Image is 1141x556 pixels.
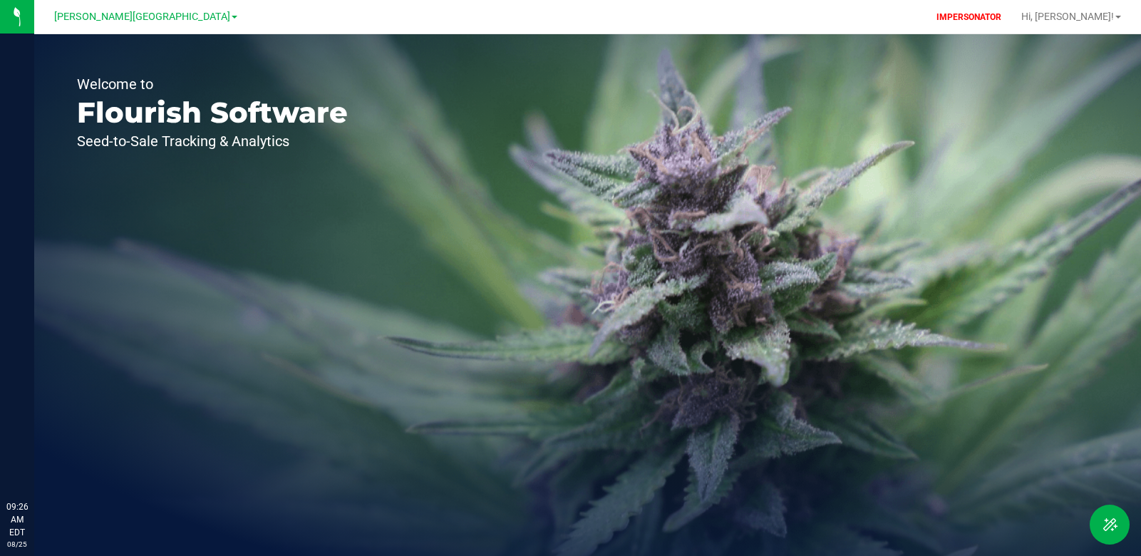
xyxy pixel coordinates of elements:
p: Welcome to [77,77,348,91]
p: 08/25 [6,539,28,550]
p: Flourish Software [77,98,348,127]
p: 09:26 AM EDT [6,500,28,539]
span: [PERSON_NAME][GEOGRAPHIC_DATA] [54,11,230,23]
button: Toggle Menu [1090,505,1130,545]
span: Hi, [PERSON_NAME]! [1021,11,1114,22]
p: IMPERSONATOR [931,11,1007,24]
p: Seed-to-Sale Tracking & Analytics [77,134,348,148]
